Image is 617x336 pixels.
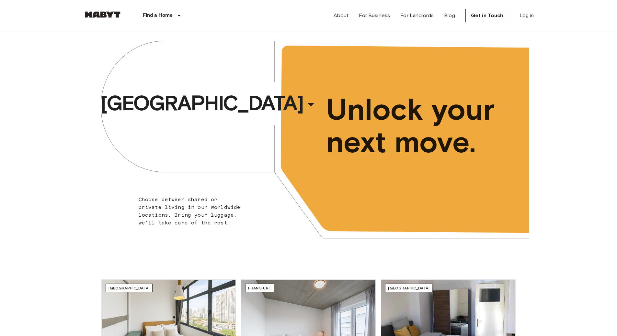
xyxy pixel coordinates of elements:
span: [GEOGRAPHIC_DATA] [388,286,429,290]
a: For Landlords [400,12,434,19]
span: Unlock your next move. [326,93,502,158]
a: About [334,12,349,19]
button: [GEOGRAPHIC_DATA] [98,88,321,118]
img: Habyt [83,11,122,18]
span: Frankfurt [248,286,271,290]
span: [GEOGRAPHIC_DATA] [100,90,303,116]
a: Log in [520,12,534,19]
span: Choose between shared or private living in our worldwide locations. Bring your luggage, we'll tak... [139,196,241,226]
span: [GEOGRAPHIC_DATA] [109,286,150,290]
p: Find a Home [143,12,173,19]
a: Get in Touch [465,9,509,22]
a: For Business [359,12,390,19]
a: Blog [444,12,455,19]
